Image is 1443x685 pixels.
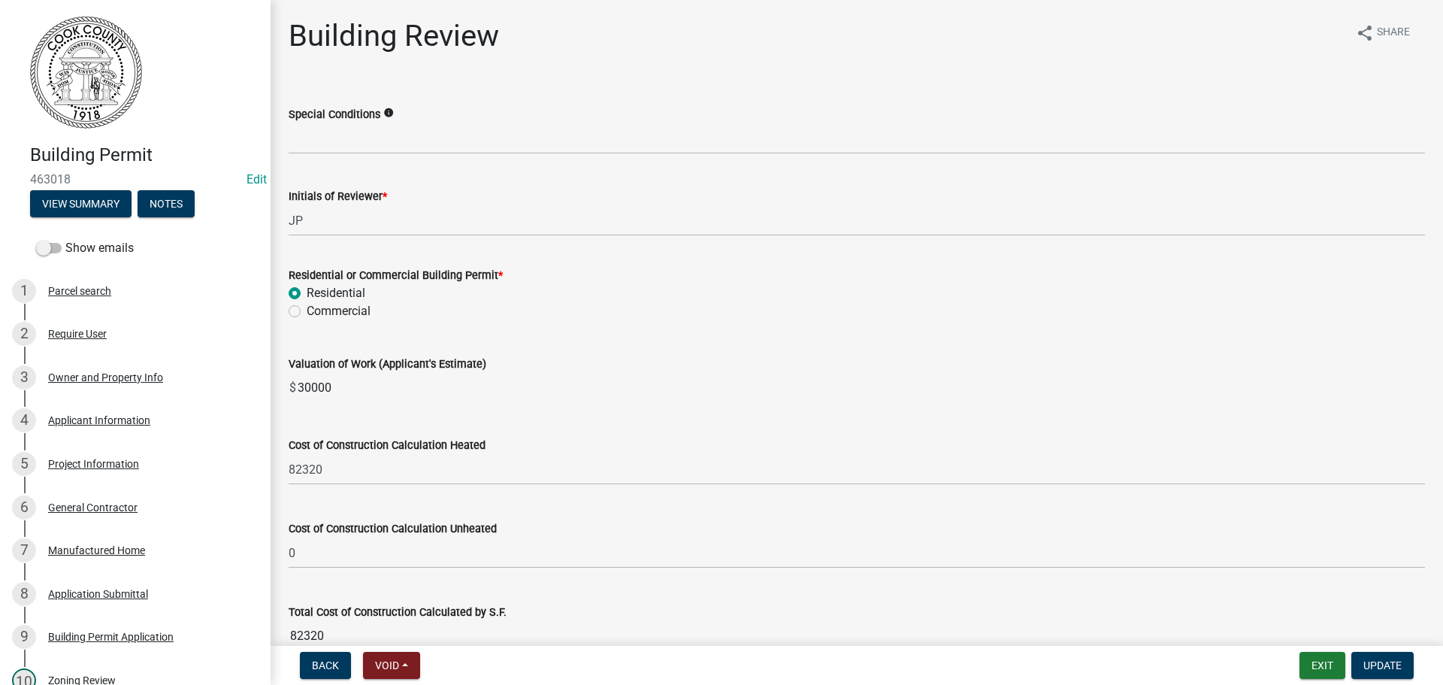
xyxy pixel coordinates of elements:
[289,110,380,120] label: Special Conditions
[383,108,394,118] i: info
[1351,652,1414,679] button: Update
[1299,652,1345,679] button: Exit
[363,652,420,679] button: Void
[30,144,259,166] h4: Building Permit
[247,172,267,186] a: Edit
[307,284,365,302] label: Residential
[12,582,36,606] div: 8
[138,199,195,211] wm-modal-confirm: Notes
[48,372,163,383] div: Owner and Property Info
[300,652,351,679] button: Back
[48,545,145,556] div: Manufactured Home
[12,625,36,649] div: 9
[12,496,36,520] div: 6
[247,172,267,186] wm-modal-confirm: Edit Application Number
[1363,659,1402,671] span: Update
[48,286,111,296] div: Parcel search
[12,452,36,476] div: 5
[12,279,36,303] div: 1
[12,322,36,346] div: 2
[30,172,240,186] span: 463018
[307,302,371,320] label: Commercial
[289,608,507,618] label: Total Cost of Construction Calculated by S.F.
[289,359,486,370] label: Valuation of Work (Applicant's Estimate)
[48,329,107,339] div: Require User
[289,192,387,202] label: Initials of Reviewer
[30,16,142,129] img: Cook County, Georgia
[48,415,150,426] div: Applicant Information
[289,18,499,54] h1: Building Review
[12,365,36,389] div: 3
[12,538,36,562] div: 7
[289,524,497,535] label: Cost of Construction Calculation Unheated
[138,190,195,217] button: Notes
[48,589,148,599] div: Application Submittal
[48,459,139,469] div: Project Information
[12,408,36,432] div: 4
[48,502,138,513] div: General Contractor
[36,239,134,257] label: Show emails
[375,659,399,671] span: Void
[312,659,339,671] span: Back
[48,632,174,642] div: Building Permit Application
[30,190,132,217] button: View Summary
[289,441,486,451] label: Cost of Construction Calculation Heated
[1356,24,1374,42] i: share
[30,199,132,211] wm-modal-confirm: Summary
[1377,24,1410,42] span: Share
[1344,18,1422,47] button: shareShare
[289,373,297,403] span: $
[289,271,503,281] label: Residential or Commercial Building Permit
